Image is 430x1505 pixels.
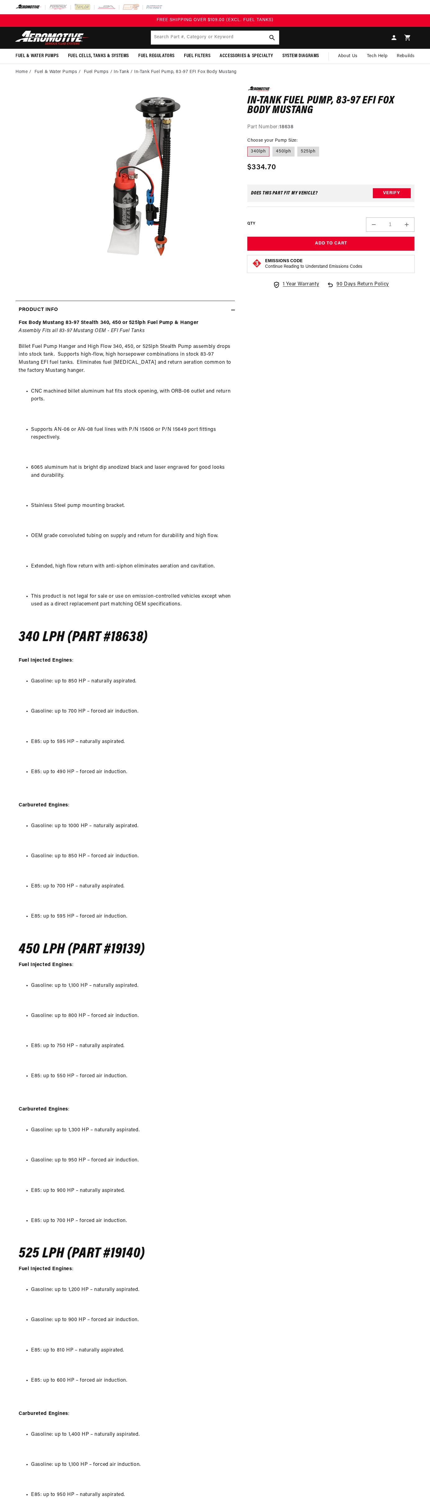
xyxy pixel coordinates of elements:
li: E85: up to 550 HP – forced air induction. [31,1072,232,1080]
strong: Fox Body Mustang 83-97 Stealth 340, 450 or 525lph Fuel Pump & Hanger [19,320,199,325]
strong: Carbureted Engines [19,803,68,808]
span: Accessories & Specialty [220,53,273,59]
a: Home [16,69,28,75]
span: Rebuilds [397,53,415,60]
a: Fuel & Water Pumps [34,69,77,75]
span: System Diagrams [282,53,319,59]
button: Emissions CodeContinue Reading to Understand Emissions Codes [265,258,362,270]
label: 525lph [297,147,319,157]
summary: Tech Help [362,49,392,64]
p: : [19,961,232,977]
media-gallery: Gallery Viewer [16,86,235,288]
strong: Fuel Injected Engines [19,962,72,967]
strong: Fuel Injected Engines [19,1266,72,1271]
li: Gasoline: up to 1000 HP – naturally aspirated. [31,822,232,830]
p: : [19,1090,232,1121]
summary: Accessories & Specialty [215,49,278,63]
li: Supports AN-06 or AN-08 fuel lines with P/N 15606 or P/N 15649 port fittings respectively. [31,426,232,442]
li: E85: up to 700 HP – forced air induction. [31,1217,232,1225]
li: Gasoline: up to 1,300 HP – naturally aspirated. [31,1126,232,1134]
li: E85: up to 600 HP – forced air induction. [31,1377,232,1385]
a: 90 Days Return Policy [327,280,389,295]
strong: Emissions Code [265,259,303,263]
h4: 525 LPH (Part #19140) [19,1247,232,1260]
summary: Rebuilds [392,49,419,64]
span: Fuel Filters [184,53,210,59]
h4: 450 LPH (Part #19139) [19,943,232,956]
li: E85: up to 950 HP – naturally aspirated. [31,1491,232,1499]
span: $334.70 [247,162,276,173]
a: About Us [333,49,362,64]
strong: Fuel Injected Engines [19,658,72,663]
li: In-Tank [114,69,134,75]
em: Assembly Fits all 83-97 Mustang OEM - EFI Fuel Tanks [19,328,144,333]
li: Gasoline: up to 850 HP – naturally aspirated. [31,677,232,686]
p: : [19,1394,232,1425]
label: 450lph [272,147,295,157]
li: E85: up to 700 HP – naturally aspirated. [31,882,232,891]
li: E85: up to 750 HP – naturally aspirated. [31,1042,232,1050]
li: Gasoline: up to 950 HP – forced air induction. [31,1156,232,1165]
nav: breadcrumbs [16,69,414,75]
span: 1 Year Warranty [283,280,319,289]
li: Gasoline: up to 850 HP – forced air induction. [31,852,232,860]
strong: Carbureted Engines [19,1107,68,1112]
span: 90 Days Return Policy [336,280,389,295]
li: Gasoline: up to 800 HP – forced air induction. [31,1012,232,1020]
summary: System Diagrams [278,49,324,63]
li: Extended, high flow return with anti-siphon eliminates aeration and cavitation. [31,563,232,571]
summary: Product Info [16,301,235,319]
h2: Product Info [19,306,58,314]
img: Emissions code [252,258,262,268]
h1: In-Tank Fuel Pump, 83-97 EFI Fox Body Mustang [247,96,414,116]
li: Stainless Steel pump mounting bracket. [31,502,232,510]
p: : [19,785,232,817]
li: Gasoline: up to 700 HP – forced air induction. [31,708,232,716]
li: 6065 aluminum hat is bright dip anodized black and laser engraved for good looks and durability. [31,464,232,480]
strong: Carbureted Engines [19,1411,68,1416]
button: Search Part #, Category or Keyword [265,31,279,44]
span: Fuel Regulators [138,53,175,59]
span: About Us [338,54,358,58]
li: Gasoline: up to 1,400 HP – naturally aspirated. [31,1431,232,1439]
li: E85: up to 810 HP – naturally aspirated. [31,1347,232,1355]
span: Tech Help [367,53,387,60]
span: FREE SHIPPING OVER $109.00 (EXCL. FUEL TANKS) [157,18,273,22]
img: Aeromotive [13,30,91,45]
summary: Fuel Filters [179,49,215,63]
span: Fuel & Water Pumps [16,53,59,59]
p: : [19,649,232,673]
li: E85: up to 595 HP – naturally aspirated. [31,738,232,746]
summary: Fuel Cells, Tanks & Systems [63,49,134,63]
li: Gasoline: up to 1,100 HP – forced air induction. [31,1461,232,1469]
li: This product is not legal for sale or use on emission-controlled vehicles except when used as a d... [31,593,232,609]
div: Part Number: [247,123,414,131]
p: Billet Fuel Pump Hanger and High Flow 340, 450, or 525lph Stealth Pump assembly drops into stock ... [19,319,232,383]
li: Gasoline: up to 1,100 HP – naturally aspirated. [31,982,232,990]
a: Fuel Pumps [84,69,109,75]
li: OEM grade convoluted tubing on supply and return for durability and high flow. [31,532,232,540]
li: Gasoline: up to 1,200 HP – naturally aspirated. [31,1286,232,1294]
li: E85: up to 595 HP – forced air induction. [31,913,232,921]
summary: Fuel & Water Pumps [11,49,63,63]
li: CNC machined billet aluminum hat fits stock opening, with ORB-06 outlet and return ports. [31,388,232,404]
strong: 18638 [279,125,293,130]
summary: Fuel Regulators [134,49,179,63]
p: : [19,1265,232,1281]
h4: 340 LPH (Part #18638) [19,631,232,644]
p: Continue Reading to Understand Emissions Codes [265,264,362,270]
a: 1 Year Warranty [273,280,319,289]
label: QTY [247,221,255,226]
label: 340lph [247,147,269,157]
legend: Choose your Pump Size: [247,137,298,144]
li: E85: up to 490 HP – forced air induction. [31,768,232,776]
li: E85: up to 900 HP – naturally aspirated. [31,1187,232,1195]
div: Does This part fit My vehicle? [251,191,318,196]
li: Gasoline: up to 900 HP – forced air induction. [31,1316,232,1324]
span: Fuel Cells, Tanks & Systems [68,53,129,59]
button: Add to Cart [247,237,414,251]
button: Verify [373,188,411,198]
li: In-Tank Fuel Pump, 83-97 EFI Fox Body Mustang [134,69,237,75]
input: Search Part #, Category or Keyword [151,31,279,44]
